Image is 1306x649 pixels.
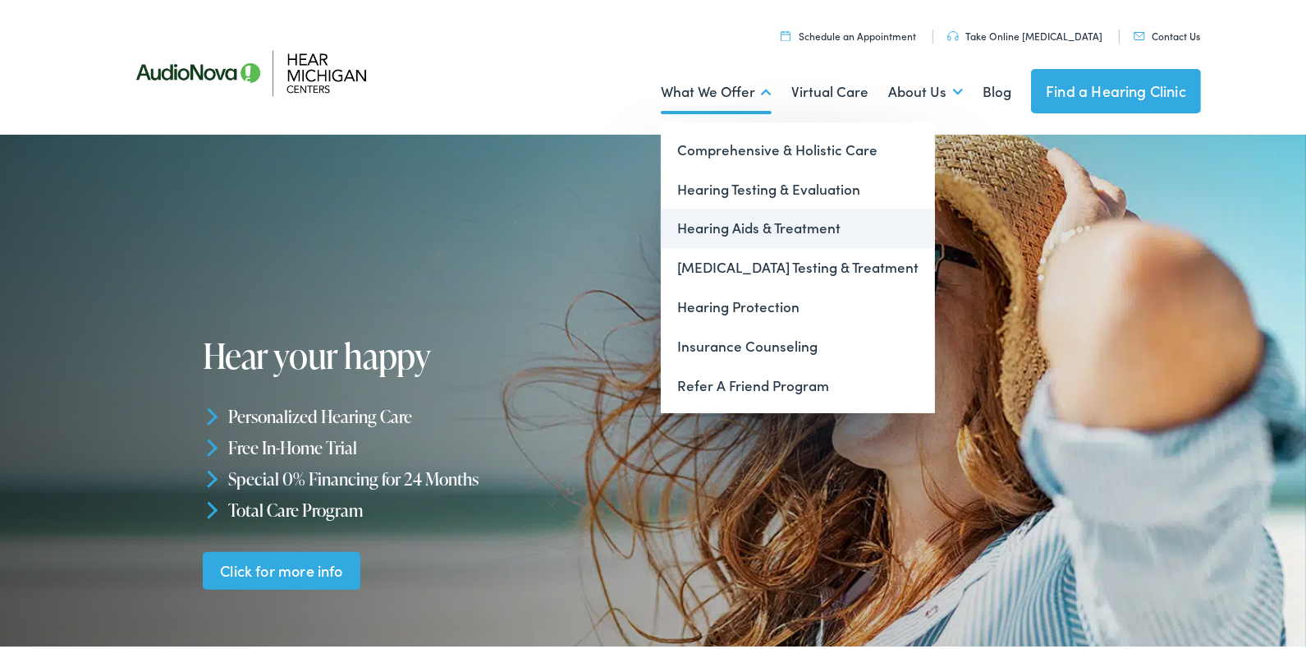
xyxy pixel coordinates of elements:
[1031,66,1201,110] a: Find a Hearing Clinic
[661,324,935,363] a: Insurance Counseling
[203,398,660,429] li: Personalized Hearing Care
[1134,29,1145,37] img: utility icon
[661,167,935,206] a: Hearing Testing & Evaluation
[203,460,660,491] li: Special 0% Financing for 24 Months
[983,58,1011,119] a: Blog
[661,127,935,167] a: Comprehensive & Holistic Care
[203,429,660,460] li: Free In-Home Trial
[661,363,935,403] a: Refer A Friend Program
[661,205,935,245] a: Hearing Aids & Treatment
[661,245,935,284] a: [MEDICAL_DATA] Testing & Treatment
[661,58,772,119] a: What We Offer
[203,490,660,522] li: Total Care Program
[947,25,1102,39] a: Take Online [MEDICAL_DATA]
[791,58,868,119] a: Virtual Care
[781,25,916,39] a: Schedule an Appointment
[203,334,660,371] h1: Hear your happy
[1134,25,1200,39] a: Contact Us
[888,58,963,119] a: About Us
[661,284,935,324] a: Hearing Protection
[203,548,361,587] a: Click for more info
[781,27,790,38] img: utility icon
[947,28,959,38] img: utility icon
